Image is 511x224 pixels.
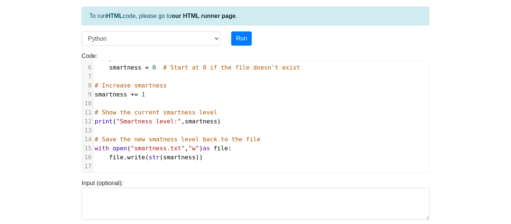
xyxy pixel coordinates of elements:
span: ( , ) [95,118,221,125]
span: smartness [163,154,196,161]
button: Run [231,31,252,46]
div: Input (optional): [76,179,435,220]
div: 14 [82,135,93,144]
strong: HTML [106,13,122,19]
div: 16 [82,153,93,162]
span: # Show the current smartness level [95,109,217,116]
span: # Start at 0 if the file doesn't exist [163,64,300,71]
span: write [127,154,145,161]
span: print [95,118,113,125]
div: 6 [82,63,93,72]
div: 15 [82,144,93,153]
div: 8 [82,81,93,90]
span: "w" [188,145,199,152]
a: our HTML runner page [172,13,236,19]
span: smartness [95,91,127,98]
div: 17 [82,162,93,171]
span: smartness [109,64,142,71]
div: Code: [76,52,435,173]
span: ( , ) : [95,145,232,152]
div: To run code, please go to . [82,7,429,25]
span: smartness [185,118,217,125]
span: str [149,154,160,161]
span: with [95,145,109,152]
span: "smartness.txt" [131,145,185,152]
div: 13 [82,126,93,135]
span: file [109,154,124,161]
div: 7 [82,72,93,81]
span: file [214,145,228,152]
span: . ( ( )) [95,154,203,161]
span: = [145,64,149,71]
span: "Smartness level:" [116,118,181,125]
span: # Increase smartness [95,82,167,89]
span: 1 [141,91,145,98]
div: 10 [82,99,93,108]
div: 11 [82,108,93,117]
span: 0 [152,64,156,71]
span: open [113,145,127,152]
div: 12 [82,117,93,126]
div: 9 [82,90,93,99]
span: += [131,91,138,98]
span: as [203,145,210,152]
span: # Save the new smatness level back to the file [95,136,260,143]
